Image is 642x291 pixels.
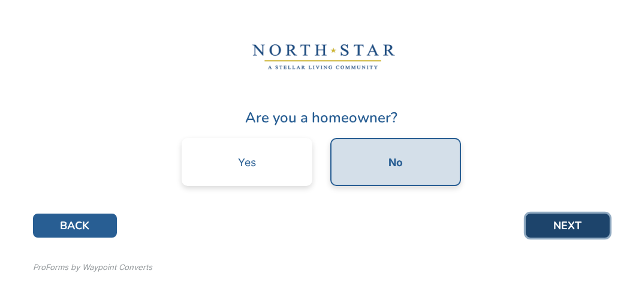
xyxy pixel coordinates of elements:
button: BACK [33,214,117,238]
img: fdf80ed5-7ec0-4eda-ae7e-63e19b6720f1.png [231,31,411,79]
div: ProForms by Waypoint Converts [33,262,152,274]
div: Yes [238,157,256,168]
button: NEXT [526,214,610,238]
div: Are you a homeowner? [33,107,610,128]
div: No [388,157,403,168]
